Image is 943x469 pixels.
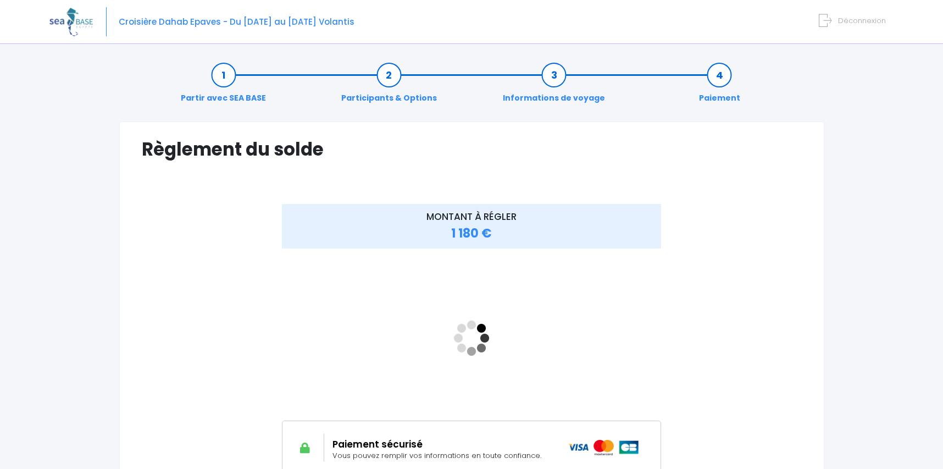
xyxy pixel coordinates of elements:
h2: Paiement sécurisé [332,439,551,450]
img: icons_paiement_securise@2x.png [568,440,640,455]
span: 1 180 € [451,225,492,242]
h1: Règlement du solde [142,139,802,160]
a: Partir avec SEA BASE [175,69,271,104]
span: Déconnexion [838,15,886,26]
span: MONTANT À RÉGLER [426,210,517,223]
iframe: <!-- //required --> [282,256,662,421]
a: Informations de voyage [497,69,611,104]
a: Participants & Options [336,69,442,104]
span: Croisière Dahab Epaves - Du [DATE] au [DATE] Volantis [119,16,354,27]
a: Paiement [694,69,746,104]
span: Vous pouvez remplir vos informations en toute confiance. [332,450,541,461]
